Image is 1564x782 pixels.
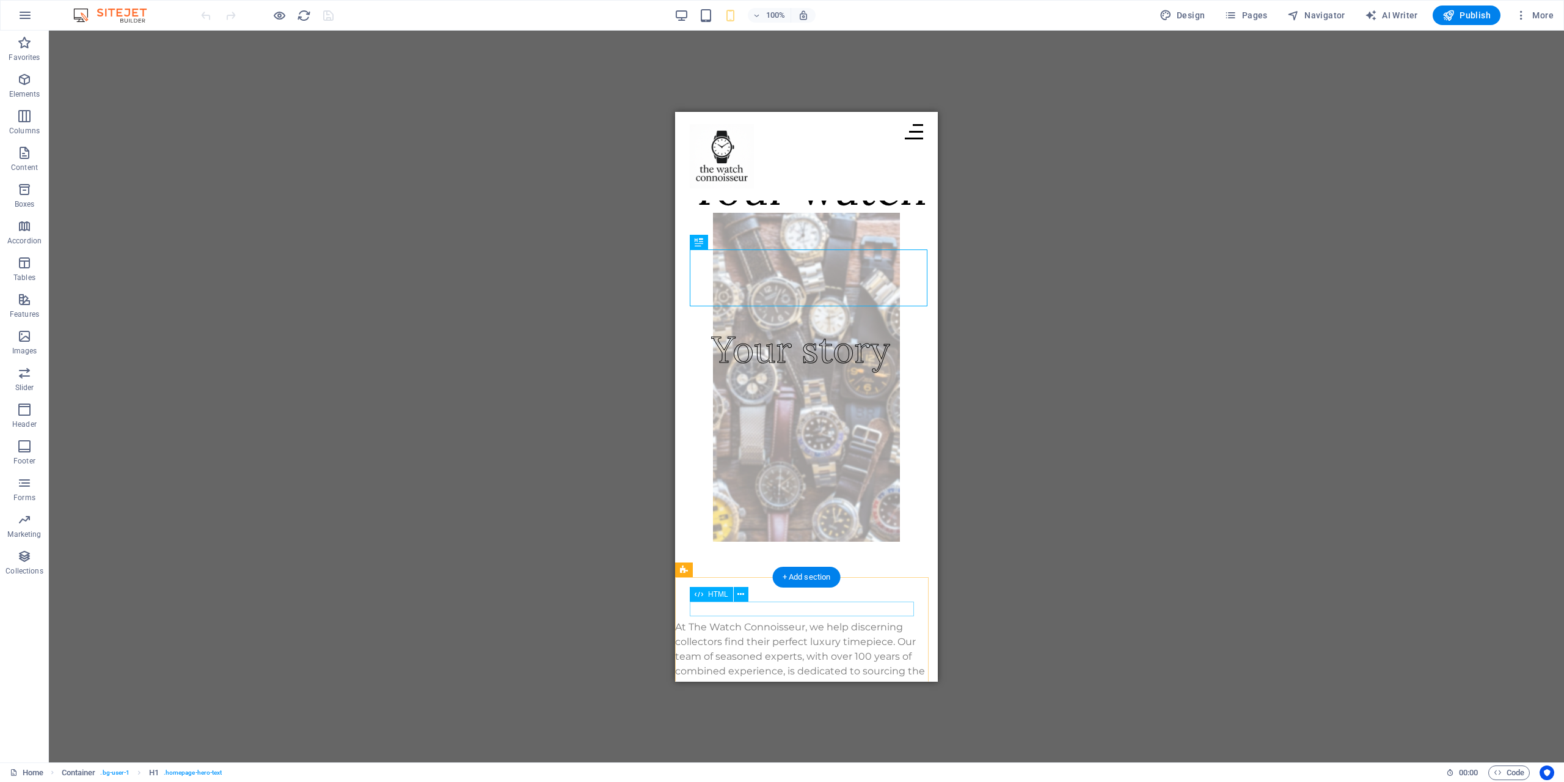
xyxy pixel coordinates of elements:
[12,419,37,429] p: Header
[1510,6,1559,25] button: More
[1224,9,1267,21] span: Pages
[1442,9,1491,21] span: Publish
[708,591,728,598] span: HTML
[1282,6,1350,25] button: Navigator
[748,8,791,23] button: 100%
[13,456,35,466] p: Footer
[62,765,96,780] span: Click to select. Double-click to edit
[11,163,38,172] p: Content
[1360,6,1423,25] button: AI Writer
[164,765,222,780] span: . homepage-hero-text
[62,765,222,780] nav: breadcrumb
[1160,9,1205,21] span: Design
[15,199,35,209] p: Boxes
[100,765,130,780] span: . bg-user-1
[297,9,311,23] i: Reload page
[5,566,43,576] p: Collections
[773,567,841,588] div: + Add section
[1459,765,1478,780] span: 00 00
[1467,768,1469,777] span: :
[798,10,809,21] i: On resize automatically adjust zoom level to fit chosen device.
[9,89,40,99] p: Elements
[149,765,159,780] span: Click to select. Double-click to edit
[9,126,40,136] p: Columns
[1515,9,1554,21] span: More
[12,346,37,356] p: Images
[1219,6,1272,25] button: Pages
[70,8,162,23] img: Editor Logo
[1155,6,1210,25] button: Design
[1446,765,1478,780] h6: Session time
[9,53,40,62] p: Favorites
[13,493,35,503] p: Forms
[272,8,287,23] button: Click here to leave preview mode and continue editing
[1365,9,1418,21] span: AI Writer
[1433,6,1500,25] button: Publish
[13,273,35,282] p: Tables
[1488,765,1530,780] button: Code
[7,529,41,539] p: Marketing
[15,383,34,393] p: Slider
[1540,765,1554,780] button: Usercentrics
[1155,6,1210,25] div: Design (Ctrl+Alt+Y)
[766,8,786,23] h6: 100%
[10,765,43,780] a: Click to cancel selection. Double-click to open Pages
[7,236,42,246] p: Accordion
[10,309,39,319] p: Features
[296,8,311,23] button: reload
[1494,765,1524,780] span: Code
[1287,9,1345,21] span: Navigator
